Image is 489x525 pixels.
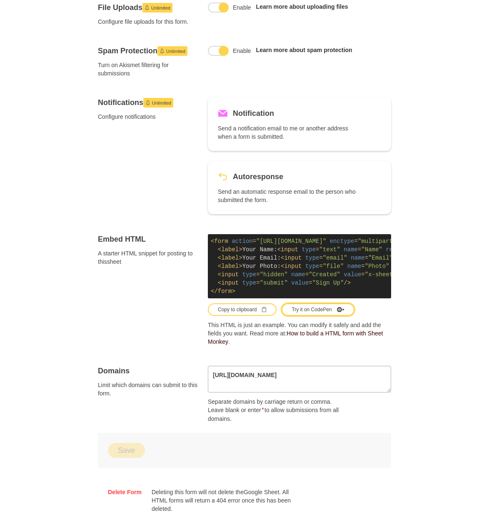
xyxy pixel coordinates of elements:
[305,263,319,270] span: type
[365,271,480,278] span: "x-sheetmonkey-current-date-time"
[291,280,309,286] span: value
[152,488,292,513] p: Deleting this form will not delete the Google Sheet . All HTML forms will return a 404 error once...
[361,246,382,253] span: "Name"
[291,271,305,278] span: name
[98,17,198,26] span: Configure file uploads for this form.
[145,5,150,10] svg: Launch
[347,263,362,270] span: name
[323,263,344,270] span: "file"
[302,246,316,253] span: type
[233,107,274,119] h5: Notification
[256,3,348,10] a: Learn more about uploading files
[211,238,484,245] span: < = = = >
[233,3,251,12] span: Enable
[260,271,288,278] span: "hidden"
[98,381,198,397] span: Limit which domains can submit to this form.
[233,47,251,55] span: Enable
[160,48,165,53] svg: Launch
[233,171,283,182] h5: Autoresponse
[260,280,288,286] span: "submit"
[232,238,252,245] span: action
[386,246,414,253] span: required
[98,97,198,107] h4: Notifications
[358,238,431,245] span: "multipart/form-data"
[365,263,389,270] span: "Photo"
[208,303,277,316] button: Copy to clipboardClipboard
[221,280,239,286] span: input
[330,238,354,245] span: enctype
[323,255,347,261] span: "email"
[108,443,145,458] button: Save
[211,288,235,295] span: </ >
[98,112,198,121] span: Configure notifications
[218,108,228,118] svg: Mail
[218,288,232,295] span: form
[256,238,326,245] span: "[URL][DOMAIN_NAME]"
[221,263,239,270] span: label
[218,172,228,182] svg: Revert
[98,249,198,266] span: A starter HTML snippet for posting to this sheet
[218,263,242,270] span: < >
[282,303,354,316] button: Try it on CodePen
[218,255,242,261] span: < >
[108,488,142,496] a: Delete Form
[166,46,185,56] span: Unlimited
[218,187,358,204] p: Send an automatic response email to the person who submitted the form.
[262,307,267,312] svg: Clipboard
[208,330,383,345] a: How to build a HTML form with Sheet Monkey
[218,306,267,313] div: Copy to clipboard
[242,280,257,286] span: type
[208,366,391,392] textarea: [URL][DOMAIN_NAME]
[98,366,198,376] h4: Domains
[218,124,358,141] p: Send a notification email to me or another address when a form is submitted.
[208,397,348,423] p: Separate domains by carriage return or comma. Leave blank or enter to allow submissions from all ...
[242,271,257,278] span: type
[281,255,431,261] span: < = = />
[256,47,352,53] a: Learn more about spam protection
[221,246,239,253] span: label
[208,234,391,298] code: Your Name: Your Email: Your Photo:
[151,3,170,13] span: Unlimited
[344,271,361,278] span: value
[312,280,344,286] span: "Sign Up"
[368,255,393,261] span: "Email"
[344,246,358,253] span: name
[98,61,198,77] span: Turn on Akismet filtering for submissions
[284,255,302,261] span: input
[281,263,428,270] span: < = = />
[277,246,421,253] span: < = = />
[218,246,242,253] span: < >
[292,306,344,313] div: Try it on CodePen
[98,2,198,12] h4: File Uploads
[214,238,228,245] span: form
[145,100,150,105] svg: Launch
[152,98,171,108] span: Unlimited
[221,255,239,261] span: label
[319,246,340,253] span: "text"
[98,46,198,56] h4: Spam Protection
[281,246,298,253] span: input
[305,255,319,261] span: type
[98,234,198,244] h4: Embed HTML
[218,271,487,278] span: < = = = />
[221,271,239,278] span: input
[218,280,351,286] span: < = = />
[351,255,365,261] span: name
[208,321,391,346] p: This HTML is just an example. You can modify it safely and add the fields you want. Read more at: .
[284,263,302,270] span: input
[309,271,340,278] span: "Created"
